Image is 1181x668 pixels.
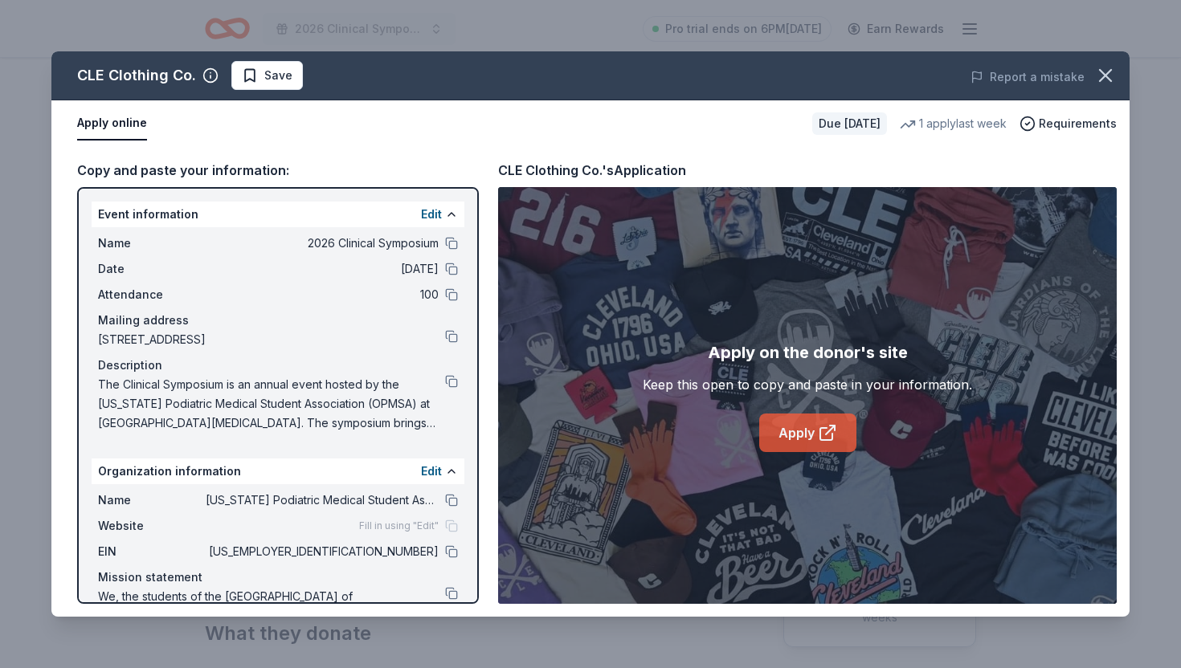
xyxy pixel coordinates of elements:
[421,205,442,224] button: Edit
[98,491,206,510] span: Name
[206,491,439,510] span: [US_STATE] Podiatric Medical Student Association (OPMSA)
[98,259,206,279] span: Date
[359,519,439,532] span: Fill in using "Edit"
[98,542,206,561] span: EIN
[77,63,196,88] div: CLE Clothing Co.
[98,375,445,433] span: The Clinical Symposium is an annual event hosted by the [US_STATE] Podiatric Medical Student Asso...
[98,285,206,304] span: Attendance
[98,587,445,645] span: We, the students of the [GEOGRAPHIC_DATA] of [MEDICAL_DATA] (KSUCPM), in order to unite for the m...
[98,568,458,587] div: Mission statement
[812,112,887,135] div: Due [DATE]
[971,67,1085,87] button: Report a mistake
[231,61,303,90] button: Save
[759,413,856,452] a: Apply
[206,542,439,561] span: [US_EMPLOYER_IDENTIFICATION_NUMBER]
[708,340,908,365] div: Apply on the donor's site
[206,259,439,279] span: [DATE]
[643,375,972,394] div: Keep this open to copy and paste in your information.
[98,516,206,536] span: Website
[1039,114,1117,133] span: Requirements
[206,285,439,304] span: 100
[264,66,292,85] span: Save
[77,160,479,181] div: Copy and paste your information:
[92,202,464,227] div: Event information
[98,330,445,349] span: [STREET_ADDRESS]
[77,107,147,141] button: Apply online
[98,234,206,253] span: Name
[421,462,442,481] button: Edit
[98,311,458,330] div: Mailing address
[900,114,1007,133] div: 1 apply last week
[1020,114,1117,133] button: Requirements
[92,458,464,484] div: Organization information
[98,356,458,375] div: Description
[498,160,686,181] div: CLE Clothing Co.'s Application
[206,234,439,253] span: 2026 Clinical Symposium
